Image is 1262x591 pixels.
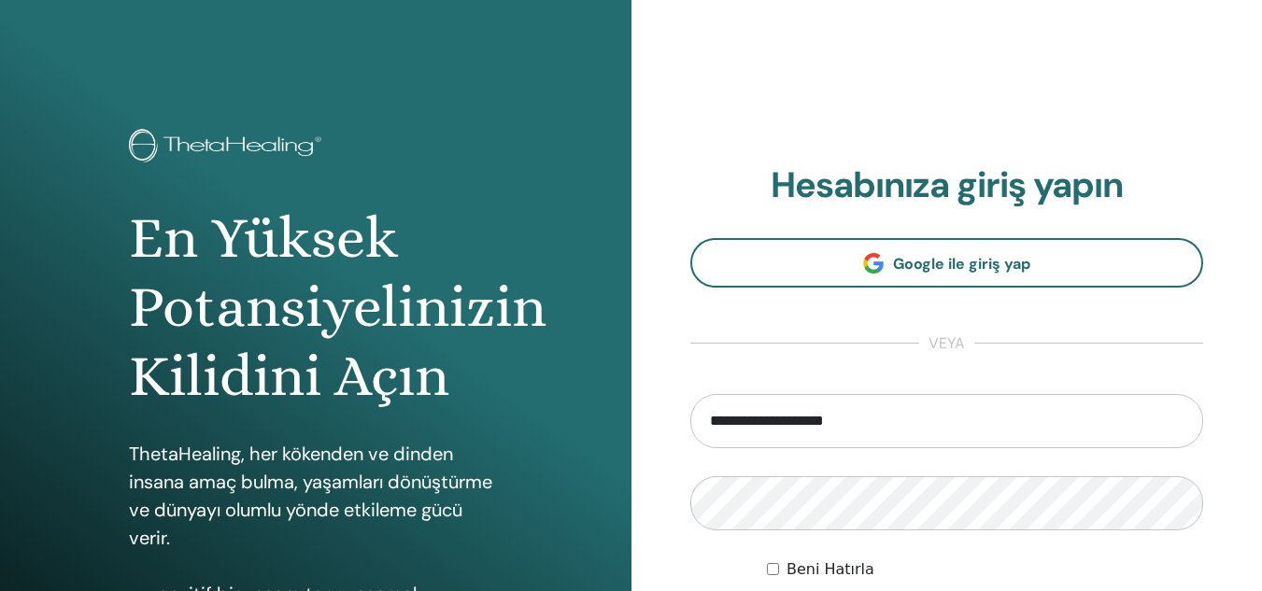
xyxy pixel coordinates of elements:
[893,254,1030,274] span: Google ile giriş yap
[767,558,1203,581] div: Keep me authenticated indefinitely or until I manually logout
[129,204,503,412] h1: En Yüksek Potansiyelinizin Kilidini Açın
[787,558,874,581] label: Beni Hatırla
[690,238,1204,288] a: Google ile giriş yap
[129,440,503,552] p: ThetaHealing, her kökenden ve dinden insana amaç bulma, yaşamları dönüştürme ve dünyayı olumlu yö...
[690,164,1204,207] h2: Hesabınıza giriş yapın
[919,332,974,355] span: veya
